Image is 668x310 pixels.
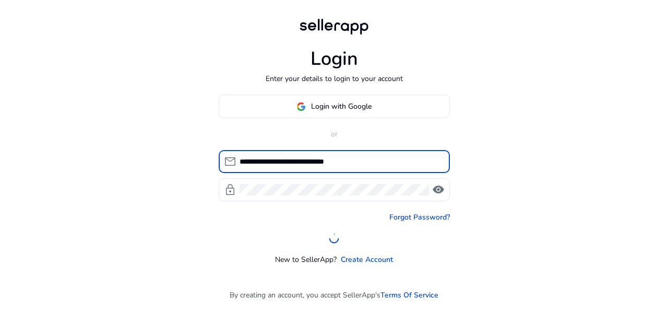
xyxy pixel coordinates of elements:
h1: Login [311,48,358,70]
span: lock [224,183,236,196]
span: Login with Google [311,101,372,112]
p: Enter your details to login to your account [266,73,403,84]
a: Create Account [341,254,393,265]
p: New to SellerApp? [275,254,337,265]
img: google-logo.svg [296,102,306,111]
button: Login with Google [219,95,450,118]
span: visibility [432,183,445,196]
p: or [219,129,450,140]
a: Forgot Password? [389,212,450,223]
a: Terms Of Service [380,290,438,301]
span: mail [224,155,236,168]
